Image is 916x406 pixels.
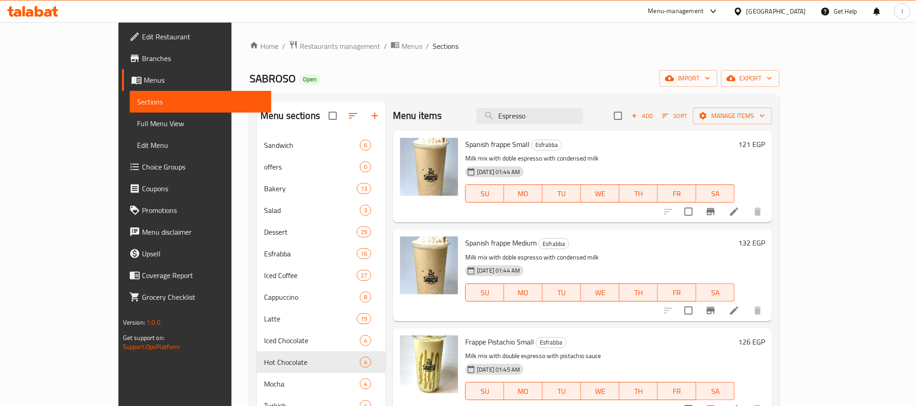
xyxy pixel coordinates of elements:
span: Hot Chocolate [264,357,360,368]
span: Promotions [142,205,264,216]
span: Grocery Checklist [142,292,264,302]
span: 0 [360,163,371,171]
h6: 132 EGP [738,236,765,249]
a: Branches [122,47,271,69]
a: Menu disclaimer [122,221,271,243]
span: SA [700,286,731,299]
div: items [357,270,371,281]
a: Full Menu View [130,113,271,134]
span: Esfrabba [536,337,566,348]
span: 27 [357,271,371,280]
div: Open [299,74,320,85]
span: Bakery [264,183,357,194]
span: Esfrabba [264,248,357,259]
span: Sort sections [342,105,364,127]
span: import [667,73,710,84]
span: Iced Coffee [264,270,357,281]
a: Edit Restaurant [122,26,271,47]
button: WE [581,382,619,400]
div: items [360,357,371,368]
span: Coverage Report [142,270,264,281]
span: 1.0.0 [146,316,161,328]
span: 16 [357,250,371,258]
span: MO [508,187,539,200]
div: Mocha4 [257,373,386,395]
div: Esfrabba [531,140,562,151]
span: WE [585,385,616,398]
span: TH [623,385,654,398]
button: TH [619,283,658,302]
span: WE [585,286,616,299]
span: Spanish frappe Medium [465,236,537,250]
span: Edit Restaurant [142,31,264,42]
p: Milk mix with double espresso with pistachio sauce [465,350,735,362]
div: Menu-management [648,6,704,17]
span: SU [469,286,500,299]
div: Iced Chocolate4 [257,330,386,351]
span: Add item [628,109,656,123]
span: Choice Groups [142,161,264,172]
button: TU [543,382,581,400]
button: WE [581,283,619,302]
span: TU [546,286,577,299]
span: WE [585,187,616,200]
a: Promotions [122,199,271,221]
div: Esfrabba16 [257,243,386,264]
span: FR [661,385,693,398]
div: [GEOGRAPHIC_DATA] [746,6,806,16]
button: SU [465,382,504,400]
span: 19 [357,315,371,323]
span: 6 [360,141,371,150]
div: items [357,227,371,237]
div: items [360,161,371,172]
a: Menus [122,69,271,91]
h6: 121 EGP [738,138,765,151]
button: MO [504,283,543,302]
span: Mocha [264,378,360,389]
span: Esfrabba [539,239,569,249]
input: search [477,108,583,124]
button: Add [628,109,656,123]
li: / [426,41,429,52]
div: Iced Chocolate [264,335,360,346]
div: items [360,292,371,302]
div: items [360,378,371,389]
img: Frappe Pistachio Small [400,335,458,393]
button: SU [465,184,504,203]
span: Dessert [264,227,357,237]
span: Restaurants management [300,41,380,52]
a: Edit Menu [130,134,271,156]
div: Salad3 [257,199,386,221]
span: 4 [360,336,371,345]
span: SA [700,187,731,200]
a: Edit menu item [729,305,740,316]
div: Sandwich6 [257,134,386,156]
button: TU [543,184,581,203]
a: Restaurants management [289,40,380,52]
h2: Menu sections [260,109,320,123]
span: Coupons [142,183,264,194]
button: MO [504,184,543,203]
h2: Menu items [393,109,442,123]
span: Branches [142,53,264,64]
span: 3 [360,206,371,215]
li: / [282,41,285,52]
div: Bakery13 [257,178,386,199]
span: Edit Menu [137,140,264,151]
p: Milk mix with doble espresso with condensed milk [465,153,735,164]
div: Esfrabba [538,238,569,249]
button: SA [696,283,735,302]
div: Cappuccino8 [257,286,386,308]
div: offers0 [257,156,386,178]
button: TH [619,382,658,400]
button: WE [581,184,619,203]
button: FR [658,283,696,302]
span: Get support on: [123,332,165,344]
span: TH [623,286,654,299]
span: MO [508,286,539,299]
span: SU [469,187,500,200]
span: Salad [264,205,360,216]
button: Add section [364,105,386,127]
div: Iced Coffee27 [257,264,386,286]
